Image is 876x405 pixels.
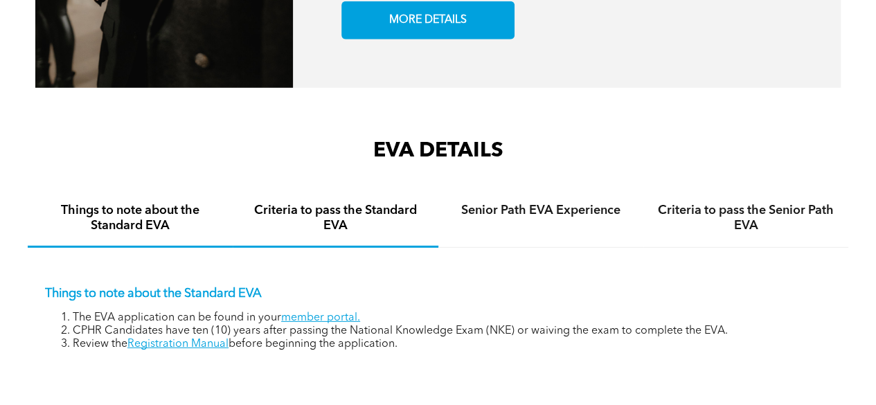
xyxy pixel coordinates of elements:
li: Review the before beginning the application. [73,338,831,351]
p: Things to note about the Standard EVA [45,286,831,301]
a: member portal. [281,312,360,323]
span: EVA DETAILS [373,141,503,161]
h4: Things to note about the Standard EVA [40,203,220,233]
a: Registration Manual [127,339,229,350]
h4: Criteria to pass the Standard EVA [245,203,425,233]
span: MORE DETAILS [384,7,472,34]
h4: Senior Path EVA Experience [451,203,631,218]
h4: Criteria to pass the Senior Path EVA [656,203,836,233]
li: The EVA application can be found in your [73,312,831,325]
li: CPHR Candidates have ten (10) years after passing the National Knowledge Exam (NKE) or waiving th... [73,325,831,338]
a: MORE DETAILS [341,1,515,39]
